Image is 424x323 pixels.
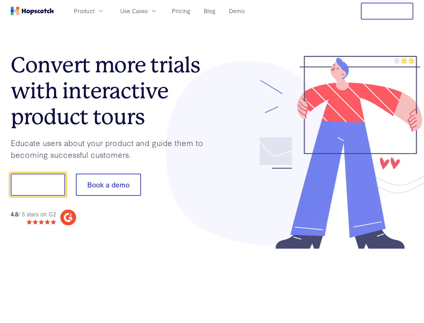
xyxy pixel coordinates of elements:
a: Pricing [169,5,193,16]
button: Show me! [11,174,65,196]
a: Blog [201,5,218,16]
div: / 5 stars on G2 [11,210,56,218]
span: Use Cases [120,7,148,15]
a: Home [11,7,54,15]
strong: 4.8 [11,210,18,218]
button: Free Trial [361,3,413,20]
button: Book a demo [76,174,141,196]
button: Use Cases [116,5,161,16]
button: Product [70,5,108,16]
a: Demo [226,5,247,16]
span: Product [74,7,95,15]
p: Educate users about your product and guide them to becoming successful customers. [11,137,212,160]
h1: Convert more trials with interactive product tours [11,52,212,130]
